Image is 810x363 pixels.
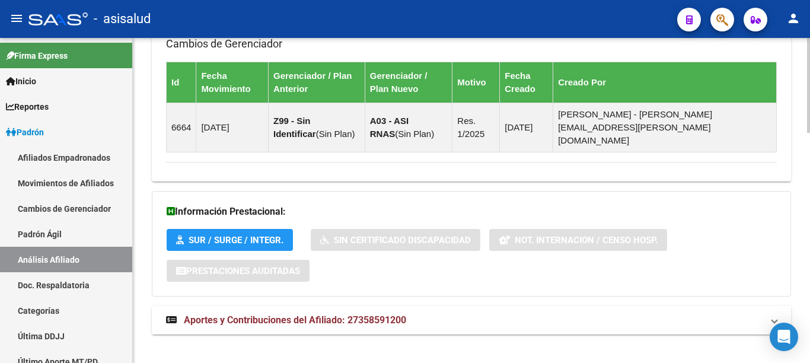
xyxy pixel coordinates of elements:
span: Aportes y Contribuciones del Afiliado: 27358591200 [184,314,406,326]
span: Reportes [6,100,49,113]
h3: Información Prestacional: [167,203,776,220]
td: ( ) [268,103,365,152]
td: [DATE] [500,103,553,152]
strong: Z99 - Sin Identificar [273,116,316,139]
button: Not. Internacion / Censo Hosp. [489,229,667,251]
div: Open Intercom Messenger [770,323,798,351]
h3: Cambios de Gerenciador [166,36,777,52]
td: [PERSON_NAME] - [PERSON_NAME][EMAIL_ADDRESS][PERSON_NAME][DOMAIN_NAME] [553,103,777,152]
span: Inicio [6,75,36,88]
th: Id [167,62,196,103]
td: ( ) [365,103,452,152]
strong: A03 - ASI RNAS [370,116,409,139]
th: Fecha Movimiento [196,62,269,103]
button: Sin Certificado Discapacidad [311,229,480,251]
td: Res. 1/2025 [452,103,500,152]
span: SUR / SURGE / INTEGR. [189,235,283,246]
button: SUR / SURGE / INTEGR. [167,229,293,251]
mat-expansion-panel-header: Aportes y Contribuciones del Afiliado: 27358591200 [152,306,791,335]
span: Sin Plan [398,129,431,139]
mat-icon: person [786,11,801,26]
span: Firma Express [6,49,68,62]
span: Not. Internacion / Censo Hosp. [515,235,658,246]
span: - asisalud [94,6,151,32]
span: Prestaciones Auditadas [186,266,300,276]
th: Gerenciador / Plan Nuevo [365,62,452,103]
th: Creado Por [553,62,777,103]
th: Motivo [452,62,500,103]
th: Gerenciador / Plan Anterior [268,62,365,103]
mat-icon: menu [9,11,24,26]
span: Padrón [6,126,44,139]
span: Sin Certificado Discapacidad [334,235,471,246]
td: 6664 [167,103,196,152]
td: [DATE] [196,103,269,152]
th: Fecha Creado [500,62,553,103]
button: Prestaciones Auditadas [167,260,310,282]
span: Sin Plan [319,129,352,139]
